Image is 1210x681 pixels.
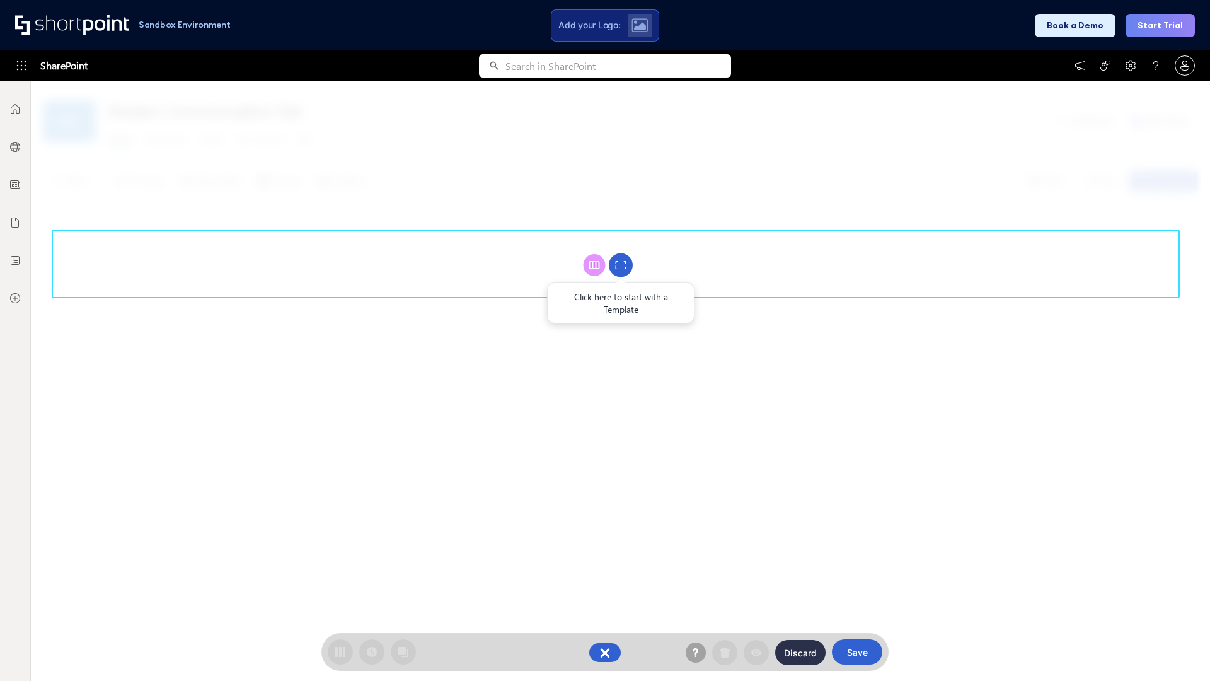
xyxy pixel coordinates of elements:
[832,639,882,665] button: Save
[631,18,648,32] img: Upload logo
[505,54,731,78] input: Search in SharePoint
[775,640,826,665] button: Discard
[1126,14,1195,37] button: Start Trial
[1035,14,1115,37] button: Book a Demo
[558,20,620,31] span: Add your Logo:
[1147,620,1210,681] iframe: Chat Widget
[40,50,88,81] span: SharePoint
[139,21,231,28] h1: Sandbox Environment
